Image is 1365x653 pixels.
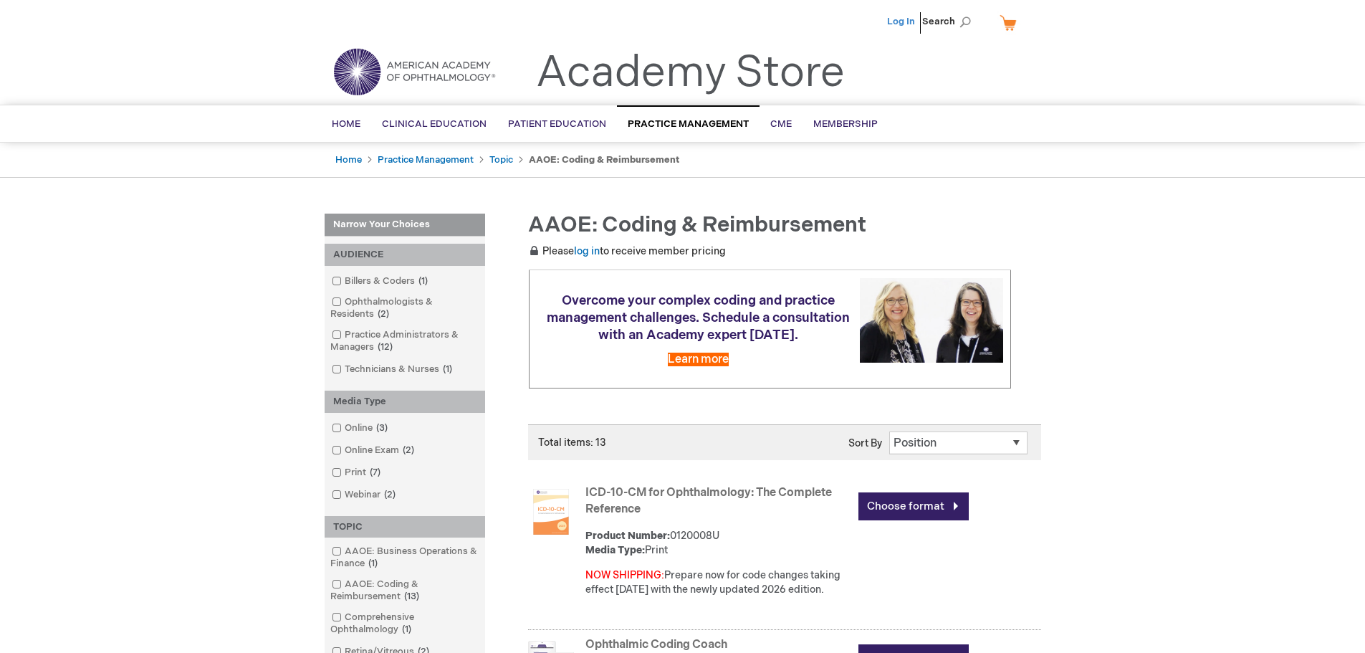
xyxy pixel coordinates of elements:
span: 1 [398,624,415,635]
span: Clinical Education [382,118,487,130]
span: 1 [439,363,456,375]
a: AAOE: Business Operations & Finance1 [328,545,482,571]
a: Billers & Coders1 [328,275,434,288]
span: 1 [365,558,381,569]
span: Search [922,7,977,36]
div: 0120008U Print [585,529,851,558]
a: Online3 [328,421,393,435]
strong: Narrow Your Choices [325,214,485,237]
span: 2 [399,444,418,456]
div: Media Type [325,391,485,413]
a: Webinar2 [328,488,401,502]
span: 2 [374,308,393,320]
span: 13 [401,591,423,602]
font: NOW SHIPPING: [585,569,664,581]
a: AAOE: Coding & Reimbursement13 [328,578,482,604]
img: ICD-10-CM for Ophthalmology: The Complete Reference [528,489,574,535]
strong: Product Number: [585,530,670,542]
a: log in [574,245,600,257]
div: AUDIENCE [325,244,485,266]
a: Academy Store [536,47,845,99]
span: Please to receive member pricing [528,245,726,257]
a: Ophthalmic Coding Coach [585,638,727,652]
span: Overcome your complex coding and practice management challenges. Schedule a consultation with an ... [547,293,850,343]
span: Patient Education [508,118,606,130]
span: 12 [374,341,396,353]
div: Prepare now for code changes taking effect [DATE] with the newly updated 2026 edition. [585,568,851,597]
a: Technicians & Nurses1 [328,363,458,376]
a: Online Exam2 [328,444,420,457]
div: TOPIC [325,516,485,538]
a: Choose format [858,492,969,520]
a: Practice Administrators & Managers12 [328,328,482,354]
a: Print7 [328,466,386,480]
a: Learn more [668,353,729,366]
a: Topic [489,154,513,166]
img: Schedule a consultation with an Academy expert today [860,278,1003,362]
span: Membership [813,118,878,130]
strong: Media Type: [585,544,645,556]
strong: AAOE: Coding & Reimbursement [529,154,679,166]
span: Total items: 13 [538,437,606,449]
a: Home [335,154,362,166]
span: 3 [373,422,391,434]
span: Practice Management [628,118,749,130]
label: Sort By [848,437,882,449]
a: Ophthalmologists & Residents2 [328,295,482,321]
a: Practice Management [378,154,474,166]
span: Home [332,118,360,130]
a: Log In [887,16,915,27]
span: AAOE: Coding & Reimbursement [528,212,866,238]
span: CME [770,118,792,130]
a: ICD-10-CM for Ophthalmology: The Complete Reference [585,486,832,516]
a: Comprehensive Ophthalmology1 [328,611,482,637]
span: 1 [415,275,431,287]
span: 7 [366,467,384,478]
span: 2 [380,489,399,500]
